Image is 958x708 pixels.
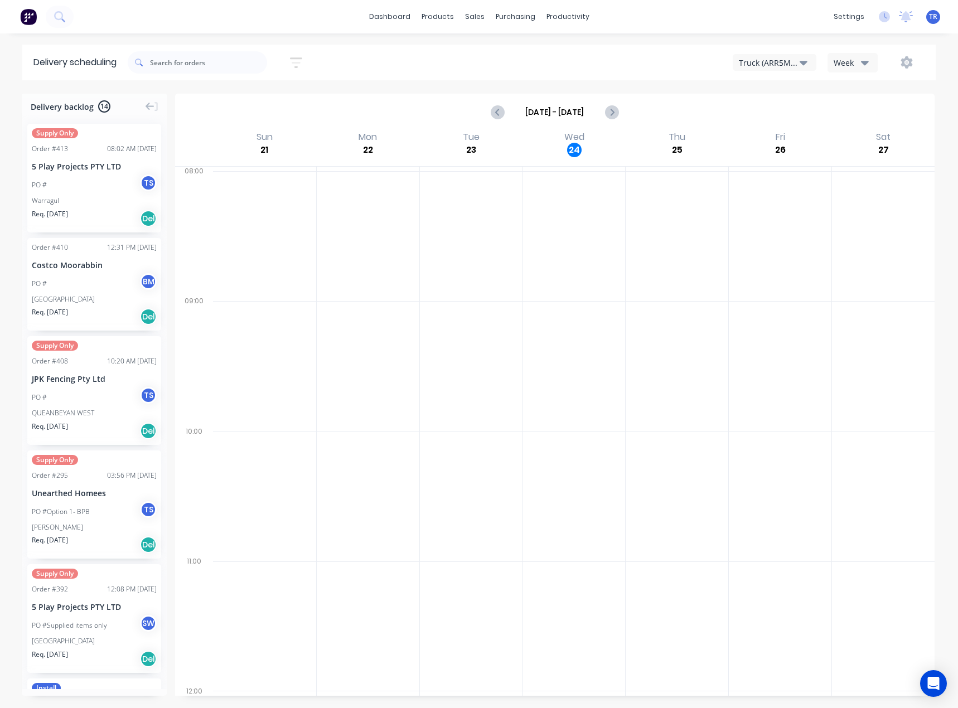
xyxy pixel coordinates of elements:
div: PO #Supplied items only [32,620,107,631]
div: T S [140,387,157,404]
div: Del [140,423,157,439]
div: 09:00 [175,294,213,424]
div: 12:31 PM [DATE] [107,243,157,253]
div: 10:20 AM [DATE] [107,356,157,366]
div: sales [459,8,490,25]
span: Delivery backlog [31,101,94,113]
div: Order # 295 [32,471,68,481]
div: 10:00 [175,425,213,555]
div: Costco Moorabbin [32,259,157,271]
div: [PERSON_NAME] [32,522,157,532]
div: productivity [541,8,595,25]
div: 08:00 [175,164,213,294]
div: purchasing [490,8,541,25]
div: 23 [464,143,478,157]
div: 26 [773,143,787,157]
div: 11:00 [175,555,213,685]
div: 21 [257,143,272,157]
div: Mon [355,132,380,143]
div: Order # 410 [32,243,68,253]
div: [GEOGRAPHIC_DATA] [32,636,157,646]
div: 5 Play Projects PTY LTD [32,601,157,613]
div: 03:56 PM [DATE] [107,471,157,481]
div: 08:02 AM [DATE] [107,144,157,154]
span: Install [32,683,61,693]
div: 12:00 [175,685,213,698]
span: Supply Only [32,128,78,138]
div: Unearthed Homees [32,487,157,499]
div: Order # 413 [32,144,68,154]
button: Week [828,53,878,72]
div: T S [140,174,157,191]
div: settings [828,8,870,25]
button: Truck (ARR5MM) [733,54,816,71]
div: Fri [772,132,788,143]
div: Truck (ARR5MM) [739,57,800,69]
div: JPK Fencing Pty Ltd [32,373,157,385]
div: products [416,8,459,25]
span: Supply Only [32,569,78,579]
div: Open Intercom Messenger [920,670,947,697]
span: TR [929,12,937,22]
span: Req. [DATE] [32,649,68,659]
div: S W [140,615,157,632]
div: Sat [873,132,894,143]
div: Del [140,210,157,227]
span: Req. [DATE] [32,209,68,219]
div: Thu [665,132,689,143]
div: Del [140,308,157,325]
div: 22 [361,143,375,157]
div: 25 [670,143,684,157]
div: 27 [876,143,891,157]
div: PO # [32,279,47,289]
div: Delivery scheduling [22,45,128,80]
div: Warragul [32,196,157,206]
div: Tue [459,132,483,143]
div: Week [834,57,866,69]
div: Wed [561,132,588,143]
div: Sun [253,132,276,143]
div: Del [140,536,157,553]
div: T S [140,501,157,518]
div: Del [140,651,157,667]
div: PO #Option 1- BPB [32,507,90,517]
div: 12:08 PM [DATE] [107,584,157,594]
div: [GEOGRAPHIC_DATA] [32,294,157,304]
div: 24 [567,143,582,157]
span: Req. [DATE] [32,421,68,431]
div: B M [140,273,157,290]
div: Order # 392 [32,584,68,594]
span: Req. [DATE] [32,535,68,545]
span: 14 [98,100,110,113]
img: Factory [20,8,37,25]
div: PO # [32,392,47,403]
span: Supply Only [32,455,78,465]
div: 5 Play Projects PTY LTD [32,161,157,172]
div: QUEANBEYAN WEST [32,408,157,418]
div: Order # 408 [32,356,68,366]
span: Req. [DATE] [32,307,68,317]
span: Supply Only [32,341,78,351]
a: dashboard [364,8,416,25]
input: Search for orders [150,51,267,74]
div: PO # [32,180,47,190]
